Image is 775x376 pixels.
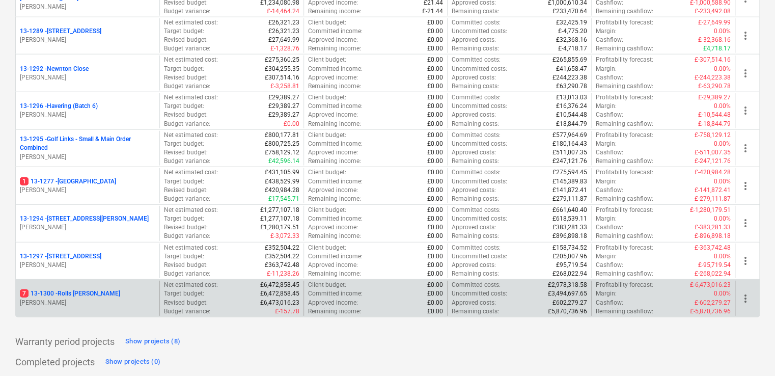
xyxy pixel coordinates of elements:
[265,252,299,261] p: £352,504.22
[164,18,217,27] p: Net estimated cost :
[308,36,358,44] p: Approved income :
[698,120,731,128] p: £-18,844.79
[452,7,499,16] p: Remaining costs :
[452,44,499,53] p: Remaining costs :
[164,27,204,36] p: Target budget :
[596,111,623,119] p: Cashflow :
[548,289,587,298] p: £3,494,697.65
[427,131,443,140] p: £0.00
[308,177,363,186] p: Committed income :
[308,56,346,64] p: Client budget :
[739,67,752,79] span: more_vert
[552,140,587,148] p: £180,164.43
[556,261,587,270] p: £95,719.54
[739,292,752,305] span: more_vert
[20,3,155,11] p: [PERSON_NAME]
[452,252,507,261] p: Uncommitted costs :
[452,168,501,177] p: Committed costs :
[103,354,163,370] button: Show projects (0)
[427,168,443,177] p: £0.00
[265,131,299,140] p: £800,177.81
[596,177,617,186] p: Margin :
[596,56,653,64] p: Profitability forecast :
[308,252,363,261] p: Committed income :
[452,195,499,203] p: Remaining costs :
[596,223,623,232] p: Cashflow :
[739,104,752,117] span: more_vert
[164,157,210,166] p: Budget variance :
[452,93,501,102] p: Committed costs :
[427,299,443,307] p: £0.00
[164,195,210,203] p: Budget variance :
[427,195,443,203] p: £0.00
[596,244,653,252] p: Profitability forecast :
[427,281,443,289] p: £0.00
[268,27,299,36] p: £26,321.23
[596,44,653,53] p: Remaining cashflow :
[739,180,752,192] span: more_vert
[20,111,155,119] p: [PERSON_NAME]
[427,140,443,148] p: £0.00
[308,44,361,53] p: Remaining income :
[427,73,443,82] p: £0.00
[596,252,617,261] p: Margin :
[695,232,731,240] p: £-896,898.18
[714,214,731,223] p: 0.00%
[596,36,623,44] p: Cashflow :
[596,261,623,270] p: Cashflow :
[20,102,98,111] p: 13-1296 - Havering (Batch 6)
[308,299,358,307] p: Approved income :
[20,186,155,195] p: [PERSON_NAME]
[164,232,210,240] p: Budget variance :
[260,299,299,307] p: £6,473,016.23
[268,18,299,27] p: £26,321.23
[427,232,443,240] p: £0.00
[20,65,89,73] p: 13-1292 - Newnton Close
[695,223,731,232] p: £-383,281.33
[427,270,443,278] p: £0.00
[265,65,299,73] p: £304,255.35
[20,73,155,82] p: [PERSON_NAME]
[284,120,299,128] p: £0.00
[452,36,496,44] p: Approved costs :
[698,93,731,102] p: £-29,389.27
[308,168,346,177] p: Client budget :
[427,44,443,53] p: £0.00
[267,7,299,16] p: £-14,464.24
[695,244,731,252] p: £-363,742.48
[123,334,183,350] button: Show projects (8)
[739,142,752,154] span: more_vert
[164,7,210,16] p: Budget variance :
[552,56,587,64] p: £265,855.69
[308,281,346,289] p: Client budget :
[265,140,299,148] p: £800,725.25
[552,148,587,157] p: £511,007.35
[558,44,587,53] p: £-4,718.17
[308,73,358,82] p: Approved income :
[596,186,623,195] p: Cashflow :
[164,65,204,73] p: Target budget :
[427,214,443,223] p: £0.00
[427,186,443,195] p: £0.00
[452,186,496,195] p: Approved costs :
[265,56,299,64] p: £275,360.25
[164,177,204,186] p: Target budget :
[164,270,210,278] p: Budget variance :
[427,177,443,186] p: £0.00
[452,157,499,166] p: Remaining costs :
[270,232,299,240] p: £-3,072.33
[452,18,501,27] p: Committed costs :
[164,206,217,214] p: Net estimated cost :
[552,244,587,252] p: £158,734.52
[452,244,501,252] p: Committed costs :
[452,206,501,214] p: Committed costs :
[164,186,207,195] p: Revised budget :
[556,93,587,102] p: £13,013.03
[260,223,299,232] p: £1,280,179.51
[268,111,299,119] p: £29,389.27
[20,261,155,270] p: [PERSON_NAME]
[452,261,496,270] p: Approved costs :
[164,261,207,270] p: Revised budget :
[427,65,443,73] p: £0.00
[698,18,731,27] p: £-27,649.99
